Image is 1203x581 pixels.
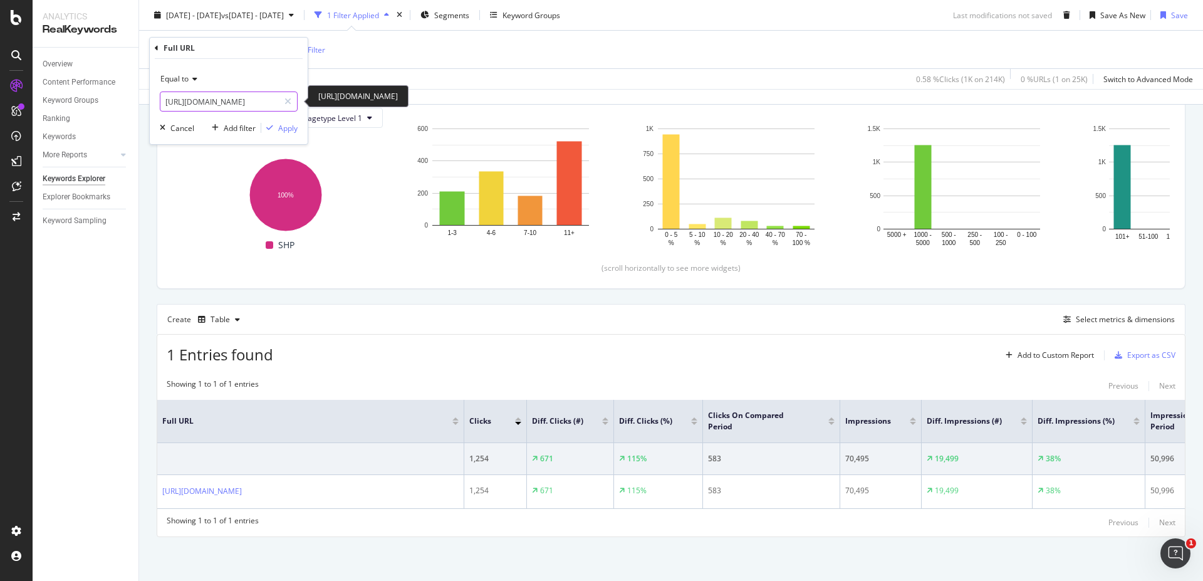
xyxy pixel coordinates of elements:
div: Keywords [43,130,76,144]
div: Next [1159,517,1175,528]
div: 0.58 % Clicks ( 1K on 214K ) [916,73,1005,84]
div: Save As New [1100,9,1145,20]
button: Add filter [207,122,256,134]
text: 16-50 [1166,233,1182,239]
button: Apply [261,122,298,134]
div: 38% [1046,453,1061,464]
div: Save [1171,9,1188,20]
img: logo_orange.svg [20,20,30,30]
text: 400 [417,157,428,164]
button: Export as CSV [1110,345,1175,365]
button: Add to Custom Report [1001,345,1094,365]
text: % [669,239,674,246]
span: Full URL [162,416,434,427]
button: Save [1155,5,1188,25]
span: By: Pagetype Level 1 [291,113,362,123]
div: Full URL [164,43,195,53]
div: Domaine: [DOMAIN_NAME] [33,33,142,43]
text: 5 - 10 [689,231,706,238]
div: Analytics [43,10,128,23]
text: 100 - [994,231,1008,238]
text: 20 - 40 [739,231,759,238]
text: % [746,239,752,246]
div: Add to Custom Report [1018,352,1094,359]
div: Domaine [66,74,96,82]
div: Next [1159,380,1175,391]
text: 0 - 5 [665,231,677,238]
div: 1 Filter Applied [327,9,379,20]
svg: A chart. [864,122,1060,248]
a: [URL][DOMAIN_NAME] [162,485,242,498]
text: 500 - [942,231,956,238]
text: 500 [643,175,654,182]
div: (scroll horizontally to see more widgets) [172,263,1170,273]
span: SHP [278,238,294,253]
text: 100 % [793,239,810,246]
div: Overview [43,58,73,71]
text: 11+ [564,229,575,236]
text: % [721,239,726,246]
span: Segments [434,9,469,20]
div: Keyword Groups [43,94,98,107]
text: 0 [877,226,880,233]
button: Table [193,310,245,330]
text: 1.5K [1093,125,1106,132]
span: Diff. Clicks (%) [619,416,672,427]
div: More Reports [43,149,87,162]
text: 101+ [1115,233,1130,239]
text: 70 - [796,231,806,238]
div: Add filter [224,123,256,133]
text: 0 - 100 [1017,231,1037,238]
div: 70,495 [845,453,916,464]
a: Explorer Bookmarks [43,191,130,204]
button: Save As New [1085,5,1145,25]
div: Previous [1108,517,1138,528]
div: 115% [627,453,647,464]
text: 7-10 [524,229,536,236]
text: % [773,239,778,246]
text: 0 [650,226,654,233]
a: Keyword Groups [43,94,130,107]
div: Content Performance [43,76,115,89]
span: 1 Entries found [167,344,273,365]
button: Select metrics & dimensions [1058,312,1175,327]
a: More Reports [43,149,117,162]
a: Keyword Sampling [43,214,130,228]
text: 51-100 [1138,233,1159,239]
img: tab_keywords_by_traffic_grey.svg [144,73,154,83]
text: 100% [278,191,294,198]
div: 70,495 [845,485,916,496]
button: Previous [1108,515,1138,530]
text: 0 [424,222,428,229]
svg: A chart. [413,122,608,244]
button: Keyword Groups [485,5,565,25]
text: 250 [643,201,654,207]
div: Explorer Bookmarks [43,191,110,204]
svg: A chart. [187,152,383,233]
text: 1000 - [914,231,932,238]
div: Last modifications not saved [953,9,1052,20]
div: Table [211,316,230,323]
button: Cancel [155,122,194,134]
iframe: Intercom live chat [1160,538,1190,568]
text: % [694,239,700,246]
div: [URL][DOMAIN_NAME] [308,85,409,107]
span: Impressions [845,416,891,427]
span: Diff. Impressions (%) [1038,416,1115,427]
text: 10 - 20 [714,231,734,238]
div: Create [167,310,245,330]
div: 115% [627,485,647,496]
div: 38% [1046,485,1061,496]
div: 19,499 [935,453,959,464]
div: Keyword Sampling [43,214,107,228]
span: Clicks [469,416,496,427]
a: Keywords Explorer [43,172,130,186]
svg: A chart. [638,122,834,248]
button: Next [1159,379,1175,394]
a: Keywords [43,130,130,144]
text: 1K [873,159,881,165]
text: 5000 [916,239,930,246]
